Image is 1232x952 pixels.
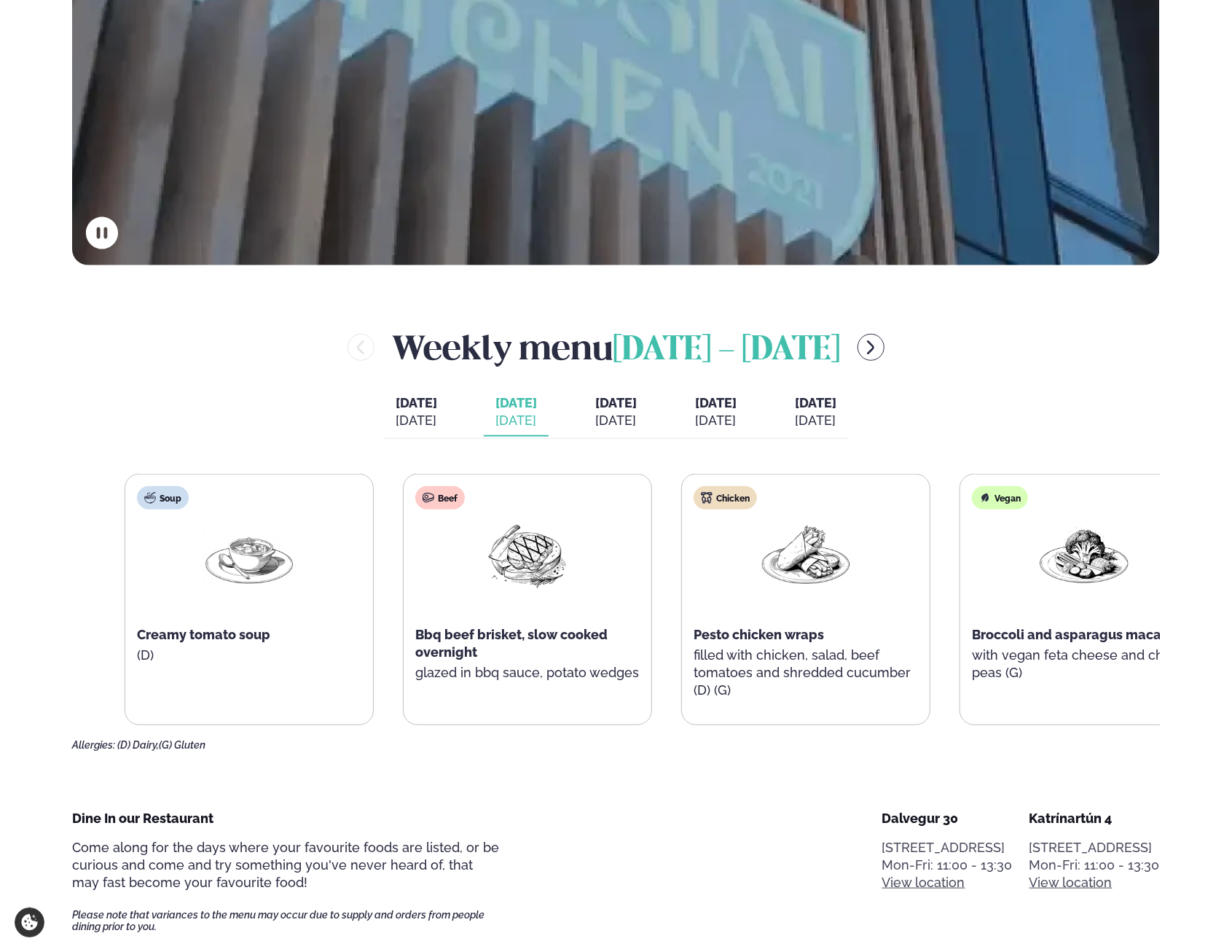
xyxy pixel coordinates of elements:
[159,739,205,751] span: (G) Gluten
[495,394,537,412] span: [DATE]
[882,839,1013,857] p: [STREET_ADDRESS]
[72,840,499,890] span: Come along for the days where your favourite foods are listed, or be curious and come and try som...
[72,739,115,751] span: Allergies:
[694,627,824,642] span: Pesto chicken wraps
[396,412,437,429] div: [DATE]
[137,647,361,664] p: (D)
[694,647,918,699] p: filled with chicken, salad, beef tomatoes and shredded cucumber (D) (G)
[1037,521,1131,589] img: Vegan.png
[1029,874,1113,891] a: View location
[595,412,637,429] div: [DATE]
[348,334,374,361] button: menu-btn-left
[972,486,1028,510] div: Vegan
[882,874,965,891] a: View location
[972,647,1196,682] p: with vegan feta cheese and chic peas (G)
[695,395,737,410] span: [DATE]
[137,627,270,642] span: Creamy tomato soup
[759,521,852,589] img: Wraps.png
[415,627,608,660] span: Bbq beef brisket, slow cooked overnight
[1029,839,1160,857] p: [STREET_ADDRESS]
[882,810,1013,827] div: Dalvegur 30
[415,664,640,682] p: glazed in bbq sauce, potato wedges
[1029,810,1160,827] div: Katrínartún 4
[72,811,213,826] span: Dine In our Restaurant
[979,492,991,504] img: Vegan.svg
[484,389,549,437] button: [DATE] [DATE]
[203,521,296,589] img: Soup.png
[15,908,44,937] a: Cookie settings
[396,395,437,410] span: [DATE]
[683,389,748,437] button: [DATE] [DATE]
[584,389,648,437] button: [DATE] [DATE]
[144,492,156,504] img: soup.svg
[795,395,836,410] span: [DATE]
[423,492,434,504] img: beef.svg
[701,492,713,504] img: chicken.svg
[595,395,637,410] span: [DATE]
[72,909,499,932] span: Please note that variances to the menu may occur due to supply and orders from people dining prio...
[137,486,189,510] div: Soup
[1029,857,1160,874] div: Mon-Fri: 11:00 - 13:30
[415,486,465,510] div: Beef
[783,389,848,437] button: [DATE] [DATE]
[481,521,574,589] img: Beef-Meat.png
[613,335,840,367] span: [DATE] - [DATE]
[495,412,537,429] div: [DATE]
[858,334,884,361] button: menu-btn-right
[795,412,836,429] div: [DATE]
[384,389,449,437] button: [DATE] [DATE]
[882,857,1013,874] div: Mon-Fri: 11:00 - 13:30
[972,627,1186,642] span: Broccoli and asparagus macaroni
[117,739,159,751] span: (D) Dairy,
[695,412,737,429] div: [DATE]
[694,486,757,510] div: Chicken
[392,324,840,371] h2: Weekly menu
